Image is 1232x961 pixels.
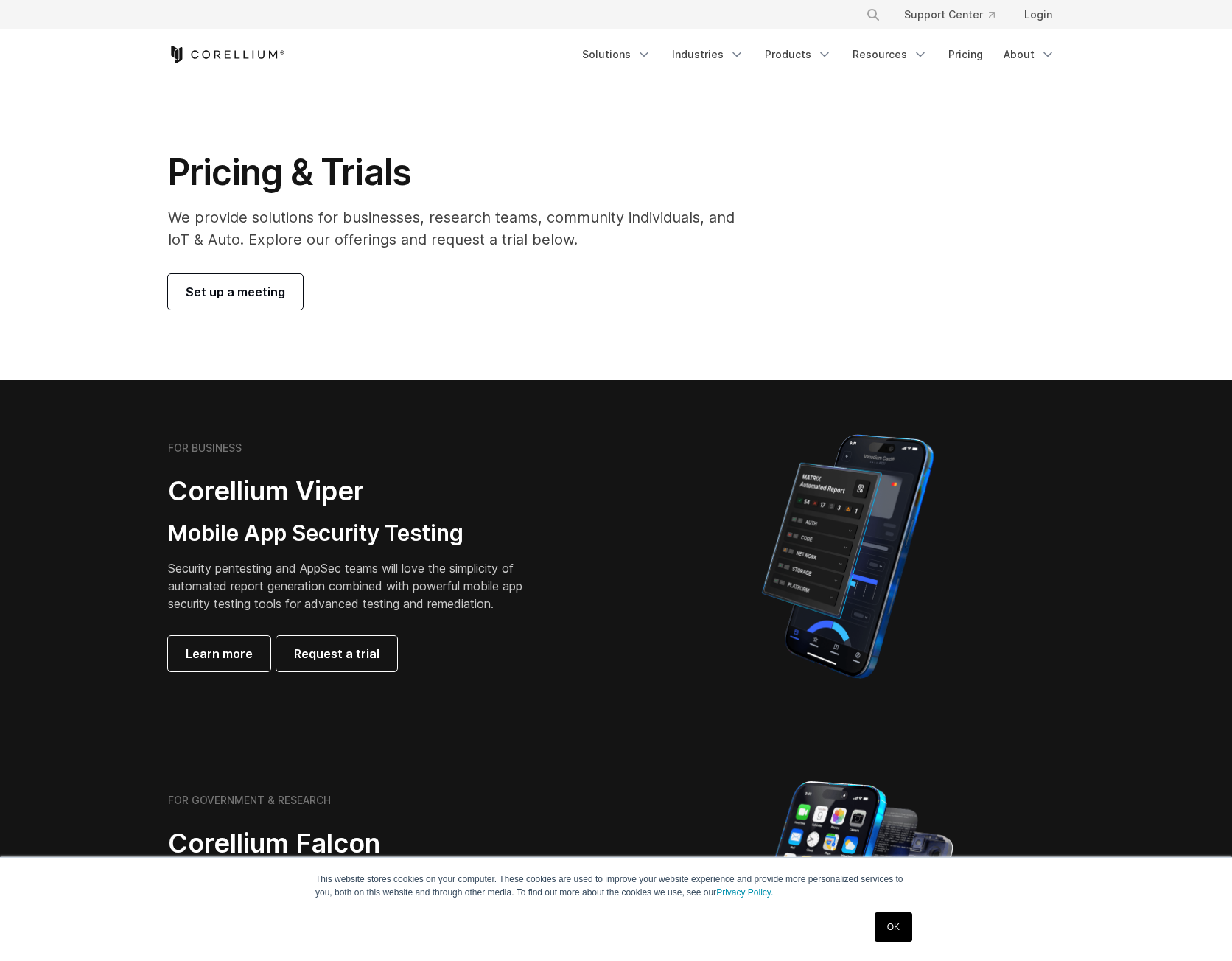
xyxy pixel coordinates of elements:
[168,520,545,548] h3: Mobile App Security Testing
[875,912,912,942] a: OK
[844,41,937,68] a: Resources
[860,1,886,28] button: Search
[186,283,285,301] span: Set up a meeting
[716,887,773,898] a: Privacy Policy.
[663,41,753,68] a: Industries
[737,427,959,685] img: Corellium MATRIX automated report on iPhone showing app vulnerability test results across securit...
[168,636,270,671] a: Learn more
[168,274,303,310] a: Set up a meeting
[186,645,253,663] span: Learn more
[168,206,755,251] p: We provide solutions for businesses, research teams, community individuals, and IoT & Auto. Explo...
[168,150,755,195] h1: Pricing & Trials
[995,41,1064,68] a: About
[276,636,397,671] a: Request a trial
[848,1,1064,28] div: Navigation Menu
[168,475,545,508] h2: Corellium Viper
[168,827,581,860] h2: Corellium Falcon
[1012,1,1064,28] a: Login
[168,559,545,612] p: Security pentesting and AppSec teams will love the simplicity of automated report generation comb...
[939,41,992,68] a: Pricing
[168,794,331,807] h6: FOR GOVERNMENT & RESEARCH
[168,46,285,63] a: Corellium Home
[315,873,917,899] p: This website stores cookies on your computer. These cookies are used to improve your website expe...
[573,41,660,68] a: Solutions
[168,441,242,455] h6: FOR BUSINESS
[573,41,1064,68] div: Navigation Menu
[294,645,379,663] span: Request a trial
[892,1,1007,28] a: Support Center
[756,41,841,68] a: Products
